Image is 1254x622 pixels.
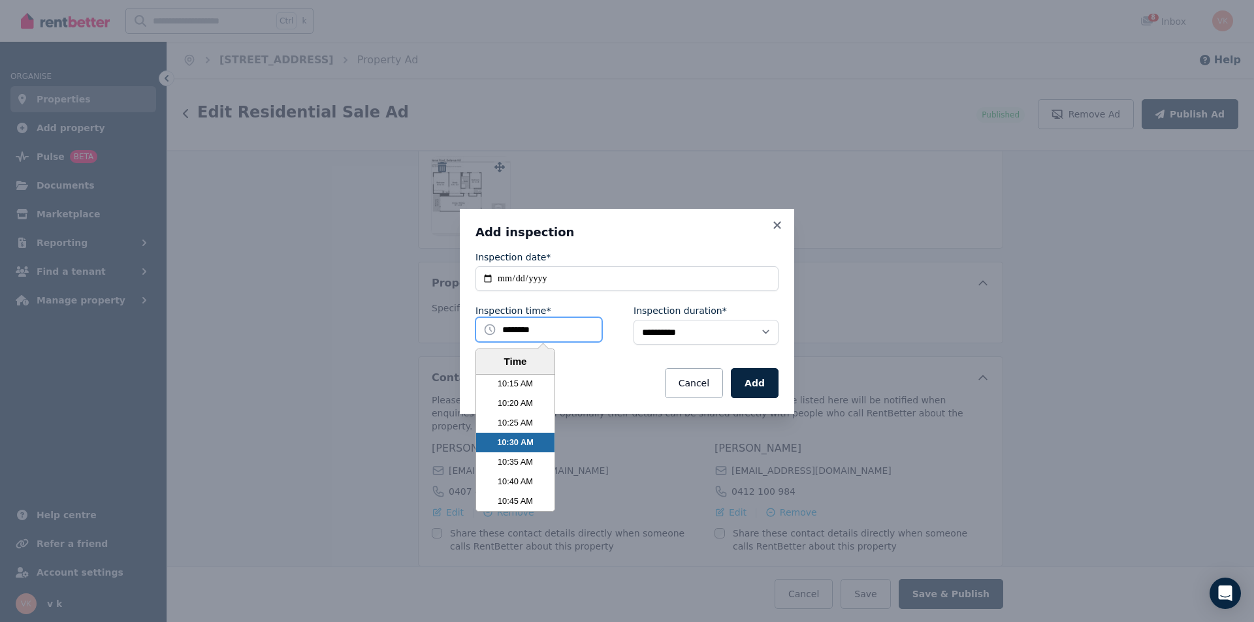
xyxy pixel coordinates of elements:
[476,452,555,472] li: 10:35 AM
[476,491,555,511] li: 10:45 AM
[475,225,779,240] h3: Add inspection
[476,413,555,433] li: 10:25 AM
[1210,578,1241,609] div: Open Intercom Messenger
[475,251,551,264] label: Inspection date*
[634,304,727,317] label: Inspection duration*
[476,374,555,394] li: 10:15 AM
[476,375,555,511] ul: Time
[665,368,723,398] button: Cancel
[476,472,555,491] li: 10:40 AM
[731,368,779,398] button: Add
[475,304,551,317] label: Inspection time*
[476,394,555,413] li: 10:20 AM
[479,354,551,369] div: Time
[476,433,555,452] li: 10:30 AM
